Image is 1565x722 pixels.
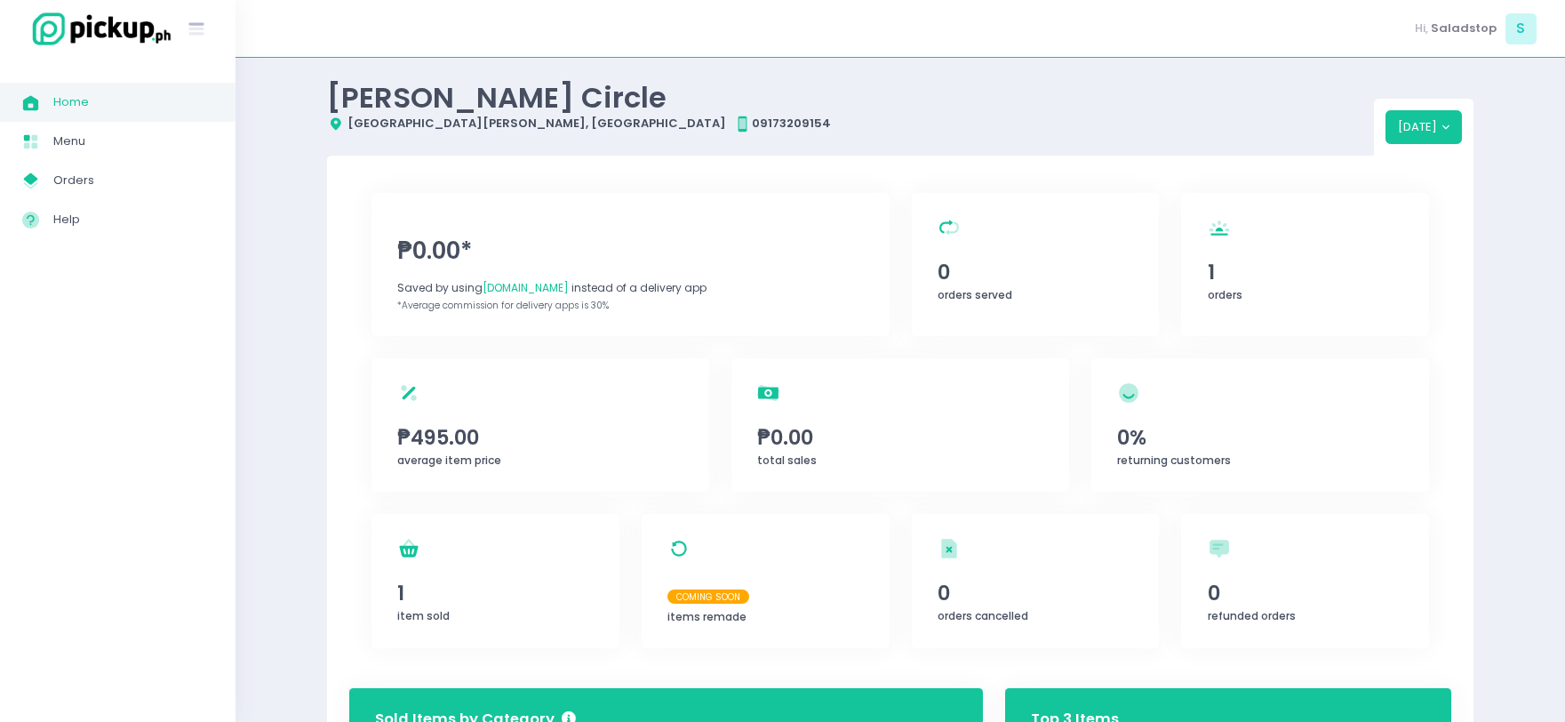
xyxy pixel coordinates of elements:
img: logo [22,10,173,48]
span: 0 [938,578,1133,608]
span: 0 [1208,578,1403,608]
span: *Average commission for delivery apps is 30% [397,299,609,312]
span: ₱495.00 [397,422,683,453]
span: 1 [397,578,593,608]
span: S [1505,13,1537,44]
span: refunded orders [1208,608,1296,623]
span: [DOMAIN_NAME] [483,280,569,295]
span: items remade [667,609,747,624]
span: returning customers [1117,453,1231,468]
span: total sales [757,453,817,468]
span: Help [53,208,213,231]
span: Orders [53,169,213,192]
span: item sold [397,608,450,623]
button: [DATE] [1385,110,1463,144]
span: Menu [53,130,213,153]
div: [PERSON_NAME] Circle [327,80,1374,115]
a: ₱495.00average item price [371,358,709,492]
span: ₱0.00* [397,234,863,269]
a: 1orders [1181,193,1429,336]
span: 0 [938,257,1133,287]
span: orders served [938,287,1012,302]
span: Coming Soon [667,590,749,604]
span: orders [1208,287,1242,302]
a: 0refunded orders [1181,514,1429,648]
a: 0orders served [912,193,1160,336]
div: [GEOGRAPHIC_DATA][PERSON_NAME], [GEOGRAPHIC_DATA] 09173209154 [327,115,1374,132]
div: Saved by using instead of a delivery app [397,280,863,296]
a: 0%returning customers [1091,358,1429,492]
span: 1 [1208,257,1403,287]
span: Home [53,91,213,114]
a: 1item sold [371,514,619,648]
span: 0% [1117,422,1403,453]
span: orders cancelled [938,608,1028,623]
span: ₱0.00 [757,422,1043,453]
a: 0orders cancelled [912,514,1160,648]
span: average item price [397,453,501,468]
a: ₱0.00total sales [731,358,1069,492]
span: Saladstop [1431,20,1497,37]
span: Hi, [1415,20,1428,37]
